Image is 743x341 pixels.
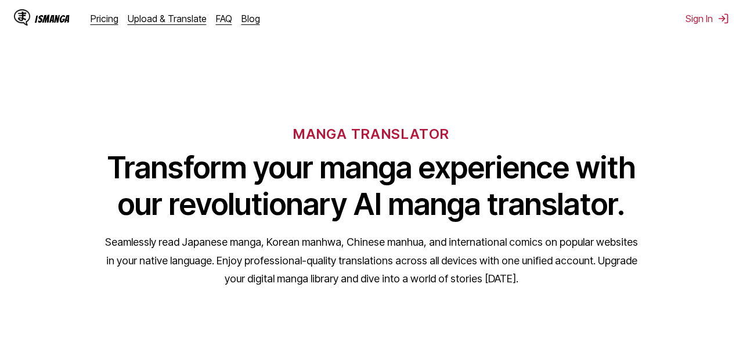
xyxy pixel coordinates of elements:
[128,13,207,24] a: Upload & Translate
[216,13,232,24] a: FAQ
[717,13,729,24] img: Sign out
[293,125,449,142] h6: MANGA TRANSLATOR
[35,13,70,24] div: IsManga
[14,9,30,26] img: IsManga Logo
[14,9,91,28] a: IsManga LogoIsManga
[104,233,639,288] p: Seamlessly read Japanese manga, Korean manhwa, Chinese manhua, and international comics on popula...
[104,149,639,222] h1: Transform your manga experience with our revolutionary AI manga translator.
[241,13,260,24] a: Blog
[686,13,729,24] button: Sign In
[91,13,118,24] a: Pricing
